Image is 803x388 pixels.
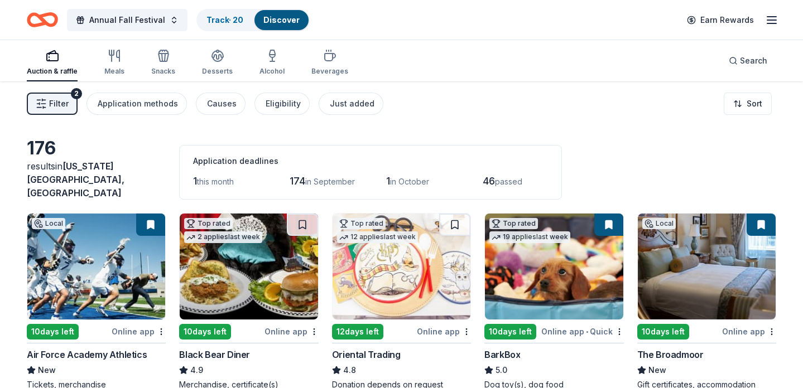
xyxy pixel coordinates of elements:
a: Home [27,7,58,33]
div: Application methods [98,97,178,110]
div: BarkBox [484,348,520,361]
div: Local [32,218,65,229]
div: Application deadlines [193,154,548,168]
div: 12 applies last week [337,231,418,243]
div: 10 days left [179,324,231,339]
span: 46 [483,175,495,187]
img: Image for BarkBox [485,214,623,319]
button: Alcohol [259,45,285,81]
span: Annual Fall Festival [89,13,165,27]
img: Image for Oriental Trading [333,214,470,319]
button: Track· 20Discover [196,9,310,31]
button: Just added [319,93,383,115]
div: Black Bear Diner [179,348,250,361]
button: Annual Fall Festival [67,9,187,31]
div: Oriental Trading [332,348,401,361]
div: Top rated [337,218,386,229]
div: Online app [265,324,319,338]
span: [US_STATE][GEOGRAPHIC_DATA], [GEOGRAPHIC_DATA] [27,161,124,198]
button: Snacks [151,45,175,81]
button: Auction & raffle [27,45,78,81]
div: Eligibility [266,97,301,110]
span: in September [305,177,355,186]
a: Earn Rewards [680,10,761,30]
span: New [648,363,666,377]
div: results [27,159,166,200]
img: Image for The Broadmoor [638,214,776,319]
span: 5.0 [496,363,507,377]
div: Online app [417,324,471,338]
img: Image for Black Bear Diner [180,214,318,319]
button: Application methods [86,93,187,115]
div: 2 applies last week [184,231,262,243]
img: Image for Air Force Academy Athletics [27,214,165,319]
button: Causes [196,93,246,115]
span: passed [495,177,522,186]
div: 10 days left [484,324,536,339]
button: Search [720,50,776,72]
a: Discover [263,15,300,25]
span: Search [740,54,767,67]
div: 176 [27,137,166,159]
div: 10 days left [637,324,689,339]
div: 12 days left [332,324,383,339]
button: Desserts [202,45,233,81]
div: Desserts [202,67,233,76]
button: Sort [724,93,772,115]
div: Beverages [311,67,348,76]
span: 174 [290,175,305,187]
span: 1 [193,175,197,187]
div: Just added [330,97,374,110]
div: Online app Quick [541,324,624,338]
div: Snacks [151,67,175,76]
div: Online app [722,324,776,338]
div: 10 days left [27,324,79,339]
div: Top rated [184,218,233,229]
div: Air Force Academy Athletics [27,348,147,361]
div: The Broadmoor [637,348,704,361]
div: 19 applies last week [489,231,570,243]
button: Beverages [311,45,348,81]
span: this month [197,177,234,186]
div: Alcohol [259,67,285,76]
div: 2 [71,88,82,99]
span: Filter [49,97,69,110]
div: Auction & raffle [27,67,78,76]
button: Meals [104,45,124,81]
a: Track· 20 [206,15,243,25]
span: New [38,363,56,377]
span: Sort [747,97,762,110]
div: Local [642,218,676,229]
button: Filter2 [27,93,78,115]
div: Meals [104,67,124,76]
span: • [586,327,588,336]
span: 4.8 [343,363,356,377]
span: in October [390,177,429,186]
div: Online app [112,324,166,338]
button: Eligibility [254,93,310,115]
div: Causes [207,97,237,110]
span: in [27,161,124,198]
span: 1 [386,175,390,187]
div: Top rated [489,218,538,229]
span: 4.9 [190,363,203,377]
